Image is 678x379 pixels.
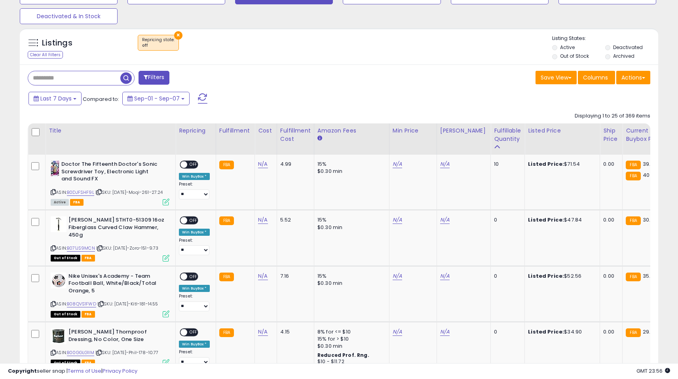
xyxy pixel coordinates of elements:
small: FBA [626,161,640,169]
div: $52.56 [528,273,594,280]
div: Amazon Fees [317,127,386,135]
div: 4.99 [280,161,308,168]
div: Displaying 1 to 25 of 369 items [575,112,650,120]
span: OFF [187,273,200,280]
span: 2025-09-15 23:56 GMT [636,367,670,375]
small: FBA [626,216,640,225]
div: seller snap | | [8,368,137,375]
span: Repricing state : [142,37,175,49]
button: Sep-01 - Sep-07 [122,92,190,105]
button: Deactivated & In Stock [20,8,118,24]
span: All listings that are currently out of stock and unavailable for purchase on Amazon [51,311,80,318]
div: $0.30 min [317,280,383,287]
span: | SKU: [DATE]-Zoro-151-9.73 [96,245,159,251]
div: Preset: [179,238,210,256]
span: | SKU: [DATE]-Kitl-181-14.55 [97,301,158,307]
div: Fulfillable Quantity [494,127,521,143]
div: $0.30 min [317,224,383,231]
div: 10 [494,161,518,168]
button: Last 7 Days [28,92,82,105]
div: 15% [317,273,383,280]
b: [PERSON_NAME] Thornproof Dressing, No Color, One Size [68,328,165,345]
div: 15% for > $10 [317,335,383,343]
a: N/A [440,328,450,336]
div: ASIN: [51,161,169,205]
b: Listed Price: [528,160,564,168]
span: OFF [187,161,200,168]
button: Save View [536,71,577,84]
div: [PERSON_NAME] [440,127,487,135]
b: Listed Price: [528,216,564,224]
a: N/A [393,160,402,168]
small: FBA [626,273,640,281]
div: Preset: [179,182,210,199]
a: B08QVS1FWD [67,301,96,307]
a: N/A [393,328,402,336]
div: Win BuyBox * [179,173,210,180]
a: N/A [258,272,268,280]
span: FBA [70,199,84,206]
div: 4.15 [280,328,308,335]
small: FBA [219,273,234,281]
div: Title [49,127,172,135]
div: Repricing [179,127,213,135]
a: B0DJFSHF9L [67,189,94,196]
div: Cost [258,127,273,135]
div: Preset: [179,294,210,311]
div: 0 [494,273,518,280]
span: FBA [82,255,95,262]
div: 0 [494,216,518,224]
b: Reduced Prof. Rng. [317,352,369,358]
div: Win BuyBox * [179,341,210,348]
a: N/A [393,272,402,280]
div: 0.00 [603,161,616,168]
span: 40 [643,171,650,179]
div: Min Price [393,127,433,135]
button: Filters [139,71,169,85]
span: All listings that are currently out of stock and unavailable for purchase on Amazon [51,255,80,262]
div: Fulfillment Cost [280,127,311,143]
img: 41UUUgyGC4L._SL40_.jpg [51,273,66,288]
strong: Copyright [8,367,37,375]
div: $0.30 min [317,168,383,175]
div: off [142,43,175,48]
div: 8% for <= $10 [317,328,383,335]
span: | SKU: [DATE]-Phil-178-10.77 [95,349,159,356]
label: Archived [613,53,634,59]
small: FBA [219,216,234,225]
div: Listed Price [528,127,596,135]
span: 39.87 [643,160,657,168]
div: 7.16 [280,273,308,280]
span: 29.64 [643,328,657,335]
a: N/A [440,160,450,168]
div: Current Buybox Price [626,127,667,143]
div: 0.00 [603,273,616,280]
div: Clear All Filters [28,51,63,59]
small: Amazon Fees. [317,135,322,142]
a: Privacy Policy [103,367,137,375]
span: 35.14 [643,272,656,280]
a: N/A [258,160,268,168]
img: 21-kWKLPh-L._SL40_.jpg [51,216,66,232]
a: N/A [440,272,450,280]
button: × [174,31,182,40]
div: 15% [317,161,383,168]
div: ASIN: [51,328,169,365]
span: FBA [82,311,95,318]
div: ASIN: [51,273,169,316]
button: Columns [578,71,615,84]
span: All listings currently available for purchase on Amazon [51,199,69,206]
div: $47.84 [528,216,594,224]
div: ASIN: [51,216,169,260]
a: N/A [258,216,268,224]
span: | SKU: [DATE]-Moqi-261-27.24 [95,189,163,195]
b: Listed Price: [528,328,564,335]
label: Deactivated [613,44,643,51]
small: FBA [626,172,640,180]
span: 30.99 [643,216,657,224]
div: 0.00 [603,328,616,335]
small: FBA [219,328,234,337]
span: OFF [187,217,200,224]
h5: Listings [42,38,72,49]
div: $0.30 min [317,343,383,350]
